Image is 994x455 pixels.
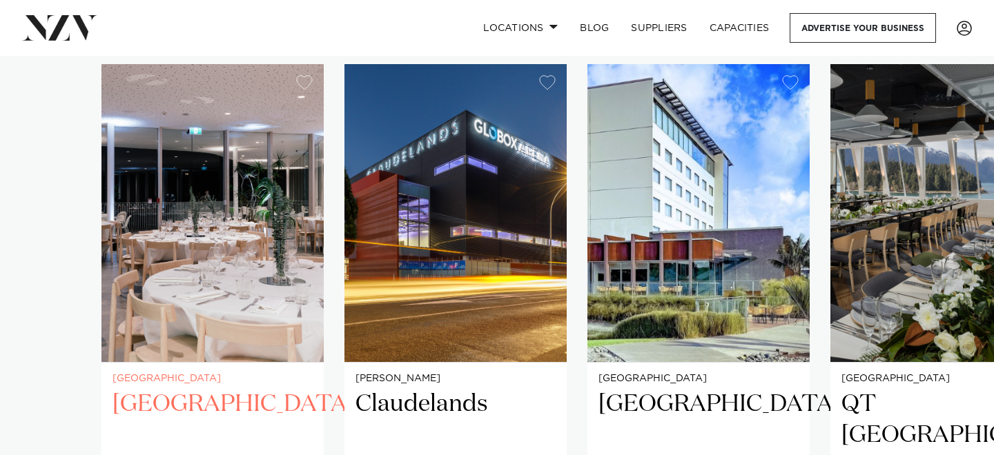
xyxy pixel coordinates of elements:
[598,374,799,384] small: [GEOGRAPHIC_DATA]
[472,13,569,43] a: Locations
[620,13,698,43] a: SUPPLIERS
[790,13,936,43] a: Advertise your business
[699,13,781,43] a: Capacities
[113,374,313,384] small: [GEOGRAPHIC_DATA]
[569,13,620,43] a: BLOG
[22,15,97,40] img: nzv-logo.png
[355,374,556,384] small: [PERSON_NAME]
